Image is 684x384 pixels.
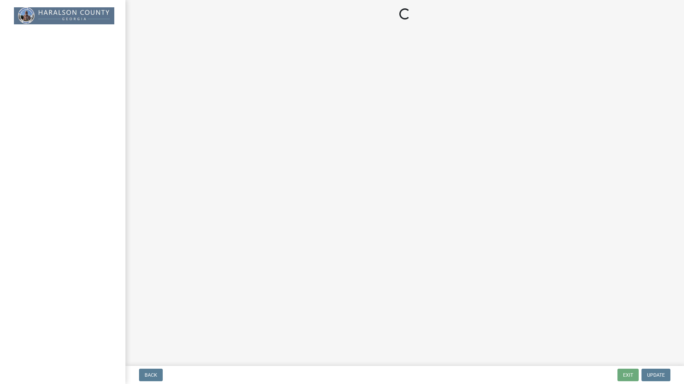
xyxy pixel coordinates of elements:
span: Back [145,372,157,378]
img: Haralson County, Georgia [14,7,114,24]
button: Update [641,369,670,381]
button: Back [139,369,163,381]
span: Update [647,372,665,378]
button: Exit [617,369,639,381]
